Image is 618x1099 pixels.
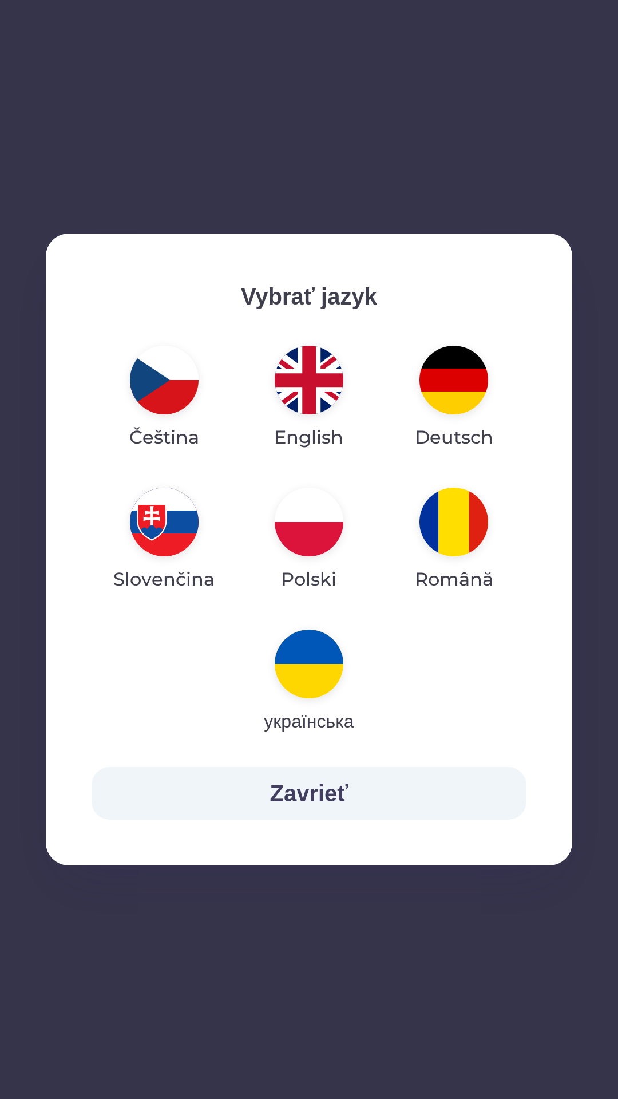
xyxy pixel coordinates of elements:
[264,707,354,735] p: українська
[415,566,493,593] p: Română
[281,566,336,593] p: Polski
[275,630,343,698] img: uk flag
[387,479,521,602] button: Română
[130,346,199,414] img: cs flag
[387,337,521,460] button: Deutsch
[236,620,381,744] button: українська
[247,337,371,460] button: English
[419,488,488,556] img: ro flag
[92,767,526,820] button: Zavrieť
[130,488,199,556] img: sk flag
[247,479,371,602] button: Polski
[92,279,526,314] p: Vybrať jazyk
[274,424,343,451] p: English
[129,424,199,451] p: Čeština
[113,566,215,593] p: Slovenčina
[102,337,227,460] button: Čeština
[275,346,343,414] img: en flag
[415,424,493,451] p: Deutsch
[419,346,488,414] img: de flag
[92,479,236,602] button: Slovenčina
[275,488,343,556] img: pl flag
